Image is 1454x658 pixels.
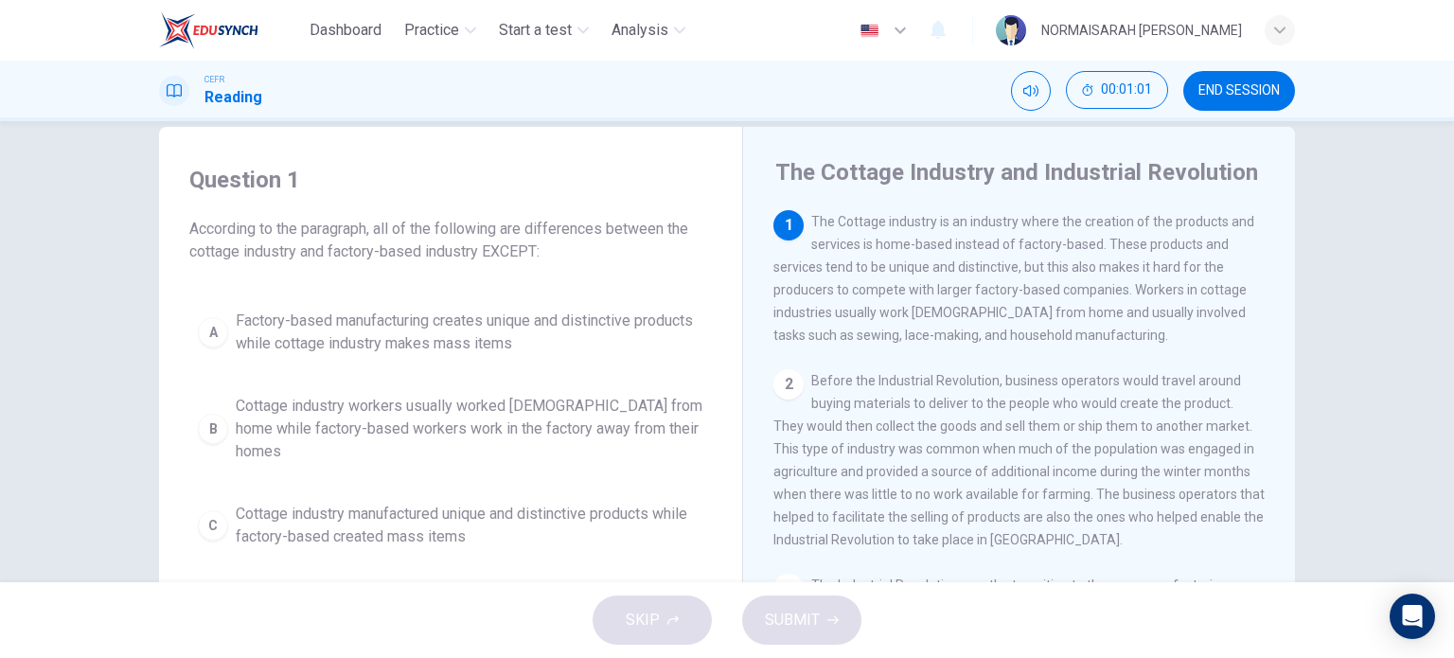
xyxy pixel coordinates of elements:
button: END SESSION [1183,71,1295,111]
div: C [198,510,228,541]
span: CEFR [204,73,224,86]
img: en [858,24,881,38]
span: Practice [404,19,459,42]
div: 3 [773,574,804,604]
span: END SESSION [1198,83,1280,98]
span: Cottage industry manufactured unique and distinctive products while factory-based created mass items [236,503,703,548]
div: B [198,414,228,444]
button: DProducers in the cottage industry had a hard time competing with larger factory-based companies. [189,579,712,642]
button: Practice [397,13,484,47]
div: 1 [773,210,804,240]
button: Analysis [604,13,693,47]
div: A [198,317,228,347]
span: Analysis [612,19,668,42]
span: Before the Industrial Revolution, business operators would travel around buying materials to deli... [773,373,1265,547]
button: Dashboard [302,13,389,47]
span: According to the paragraph, all of the following are differences between the cottage industry and... [189,218,712,263]
a: EduSynch logo [159,11,302,49]
h1: Reading [204,86,262,109]
h4: Question 1 [189,165,712,195]
button: BCottage industry workers usually worked [DEMOGRAPHIC_DATA] from home while factory-based workers... [189,386,712,471]
button: 00:01:01 [1066,71,1168,109]
div: Hide [1066,71,1168,111]
h4: The Cottage Industry and Industrial Revolution [775,157,1258,187]
button: Start a test [491,13,596,47]
img: EduSynch logo [159,11,258,49]
span: Factory-based manufacturing creates unique and distinctive products while cottage industry makes ... [236,310,703,355]
button: AFactory-based manufacturing creates unique and distinctive products while cottage industry makes... [189,301,712,364]
img: Profile picture [996,15,1026,45]
div: NORMAISARAH [PERSON_NAME] [1041,19,1242,42]
button: CCottage industry manufactured unique and distinctive products while factory-based created mass i... [189,494,712,557]
span: The Cottage industry is an industry where the creation of the products and services is home-based... [773,214,1254,343]
div: Mute [1011,71,1051,111]
span: 00:01:01 [1101,82,1152,98]
div: 2 [773,369,804,400]
span: Cottage industry workers usually worked [DEMOGRAPHIC_DATA] from home while factory-based workers ... [236,395,703,463]
div: Open Intercom Messenger [1390,594,1435,639]
span: Dashboard [310,19,381,42]
span: Start a test [499,19,572,42]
